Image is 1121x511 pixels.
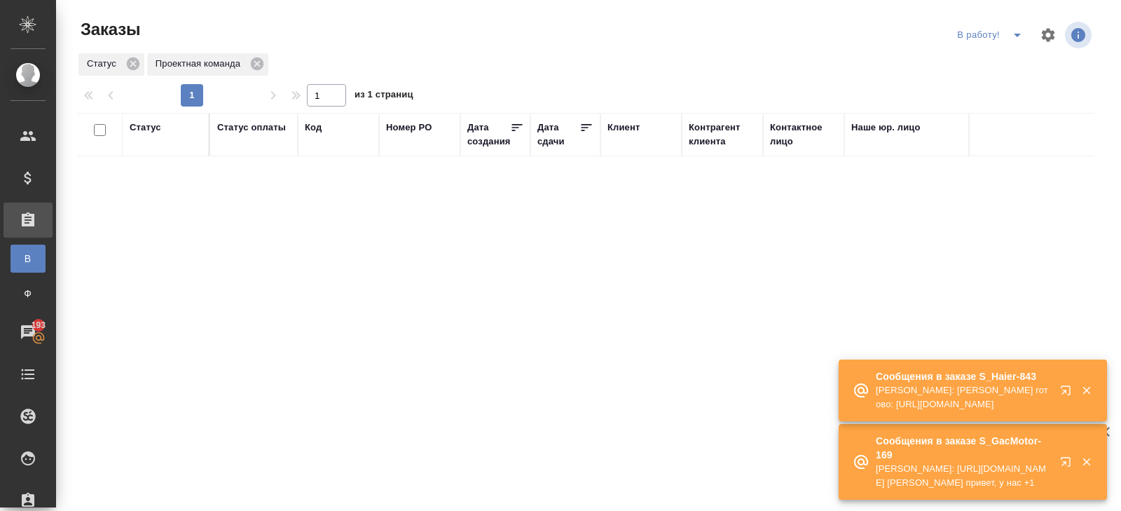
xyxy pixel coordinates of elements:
div: Клиент [607,121,640,135]
span: В [18,252,39,266]
div: Проектная команда [147,53,268,76]
div: Дата сдачи [537,121,579,149]
span: Ф [18,287,39,301]
p: Сообщения в заказе S_Haier-843 [876,369,1051,383]
div: Статус [78,53,144,76]
div: Статус [130,121,161,135]
p: [PERSON_NAME]: [URL][DOMAIN_NAME] [PERSON_NAME] привет, у нас +1 [876,462,1051,490]
div: Наше юр. лицо [851,121,921,135]
a: 193 [4,315,53,350]
p: Проектная команда [156,57,245,71]
a: Ф [11,280,46,308]
p: [PERSON_NAME]: [PERSON_NAME] готово: [URL][DOMAIN_NAME] [876,383,1051,411]
div: Дата создания [467,121,510,149]
div: split button [954,24,1031,46]
span: из 1 страниц [355,86,413,107]
span: Заказы [77,18,140,41]
div: Номер PO [386,121,432,135]
div: Контактное лицо [770,121,837,149]
p: Статус [87,57,121,71]
button: Закрыть [1072,456,1101,468]
button: Открыть в новой вкладке [1052,448,1085,482]
span: Настроить таблицу [1031,18,1065,52]
button: Закрыть [1072,384,1101,397]
div: Статус оплаты [217,121,286,135]
button: Открыть в новой вкладке [1052,376,1085,410]
a: В [11,245,46,273]
div: Контрагент клиента [689,121,756,149]
span: Посмотреть информацию [1065,22,1094,48]
p: Сообщения в заказе S_GacMotor-169 [876,434,1051,462]
span: 193 [23,318,55,332]
div: Код [305,121,322,135]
